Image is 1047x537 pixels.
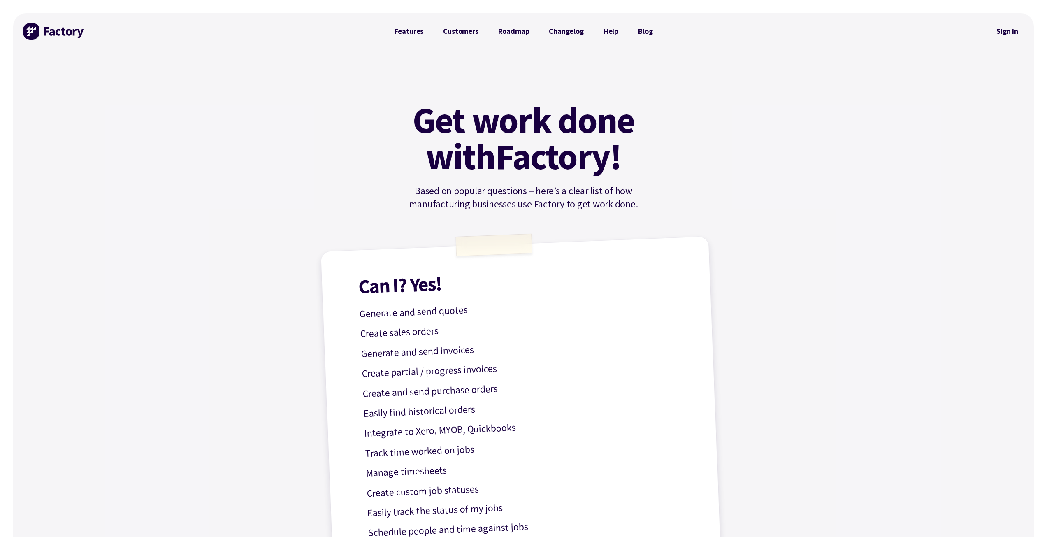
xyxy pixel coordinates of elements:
a: Blog [628,23,662,40]
p: Generate and send invoices [361,333,689,362]
p: Create custom job statuses [366,472,695,501]
p: Manage timesheets [365,453,694,481]
a: Roadmap [488,23,539,40]
p: Integrate to Xero, MYOB, Quickbooks [364,413,692,442]
p: Track time worked on jobs [364,432,693,461]
a: Features [385,23,434,40]
p: Create sales orders [360,313,689,342]
nav: Primary Navigation [385,23,663,40]
a: Help [594,23,628,40]
h1: Get work done with [400,102,647,174]
a: Customers [433,23,488,40]
p: Create and send purchase orders [362,373,691,402]
a: Changelog [539,23,593,40]
nav: Secondary Navigation [991,22,1024,41]
a: Sign in [991,22,1024,41]
p: Easily find historical orders [363,393,692,422]
p: Based on popular questions – here’s a clear list of how manufacturing businesses use Factory to g... [385,184,663,211]
p: Generate and send quotes [359,293,688,322]
iframe: Chat Widget [1006,497,1047,537]
p: Easily track the status of my jobs [367,493,696,521]
mark: Factory! [495,138,622,174]
p: Create partial / progress invoices [362,353,690,382]
h1: Can I? Yes! [358,264,687,296]
img: Factory [23,23,85,40]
